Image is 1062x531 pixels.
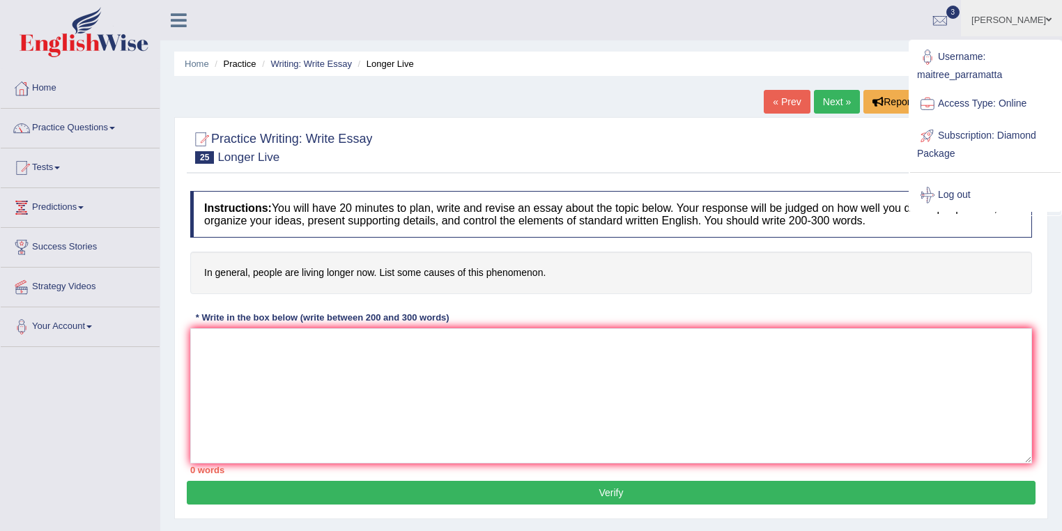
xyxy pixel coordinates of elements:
[910,120,1061,167] a: Subscription: Diamond Package
[764,90,810,114] a: « Prev
[1,188,160,223] a: Predictions
[190,311,454,325] div: * Write in the box below (write between 200 and 300 words)
[190,252,1032,294] h4: In general, people are living longer now. List some causes of this phenomenon.
[211,57,256,70] li: Practice
[190,463,1032,477] div: 0 words
[910,41,1061,88] a: Username: maitree_parramatta
[1,69,160,104] a: Home
[910,179,1061,211] a: Log out
[185,59,209,69] a: Home
[217,151,279,164] small: Longer Live
[204,202,272,214] b: Instructions:
[814,90,860,114] a: Next »
[190,191,1032,238] h4: You will have 20 minutes to plan, write and revise an essay about the topic below. Your response ...
[187,481,1036,505] button: Verify
[270,59,352,69] a: Writing: Write Essay
[1,228,160,263] a: Success Stories
[195,151,214,164] span: 25
[863,90,964,114] button: Report Question
[190,129,372,164] h2: Practice Writing: Write Essay
[910,88,1061,120] a: Access Type: Online
[1,109,160,144] a: Practice Questions
[1,307,160,342] a: Your Account
[355,57,414,70] li: Longer Live
[1,268,160,302] a: Strategy Videos
[946,6,960,19] span: 3
[1,148,160,183] a: Tests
